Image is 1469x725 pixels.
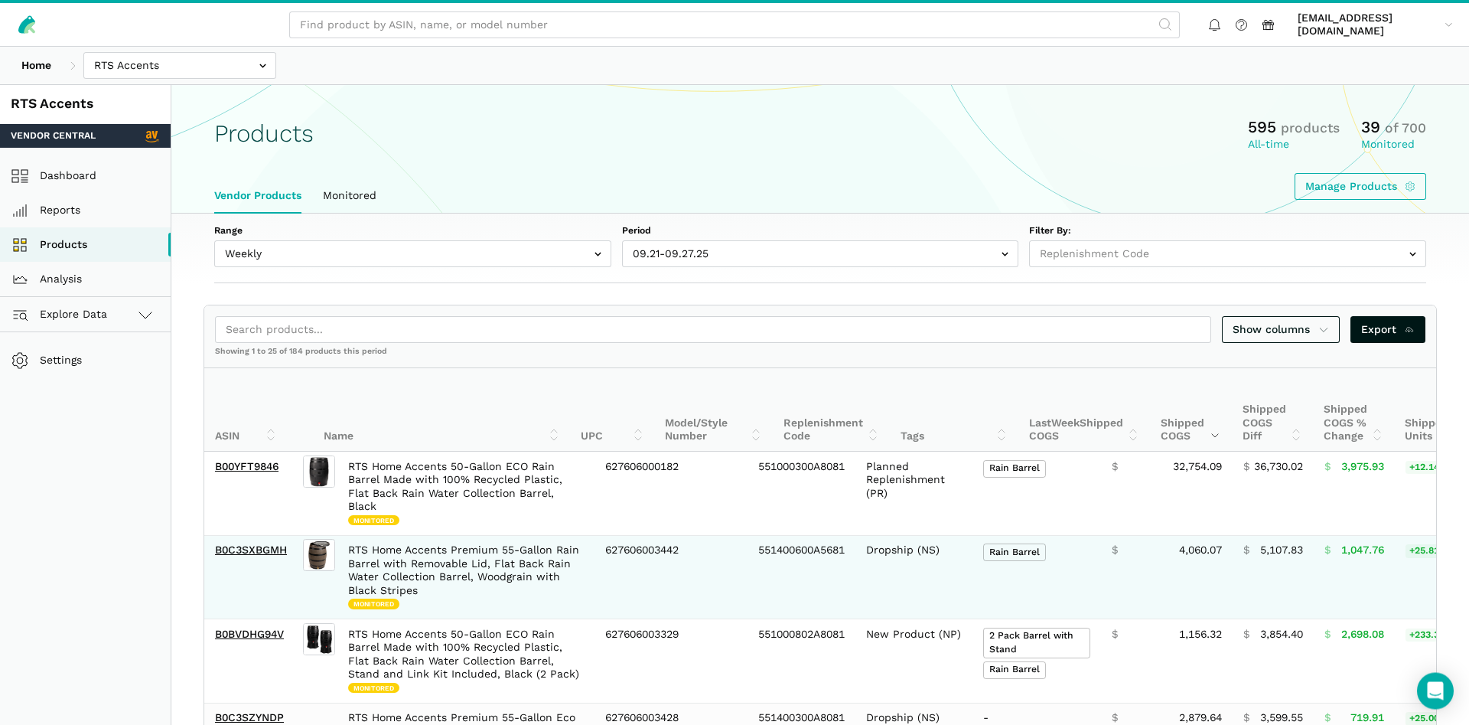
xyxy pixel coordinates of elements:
[1173,461,1222,475] span: 32,754.09
[337,620,594,704] td: RTS Home Accents 50-Gallon ECO Rain Barrel Made with 100% Recycled Plastic, Flat Back Rain Water ...
[1112,461,1118,475] span: $
[1324,461,1331,475] span: $
[1341,461,1384,475] span: 3,975.93
[1179,629,1222,642] span: 1,156.32
[1405,629,1458,643] span: +233.33%
[1232,369,1313,452] th: Shipped COGS Diff: activate to sort column ascending
[1295,174,1427,201] a: Manage Products
[748,452,855,536] td: 551000300A8081
[1292,8,1458,41] a: [EMAIL_ADDRESS][DOMAIN_NAME]
[1281,121,1340,136] span: products
[748,536,855,620] td: 551400600A5681
[1112,544,1118,558] span: $
[337,536,594,620] td: RTS Home Accents Premium 55-Gallon Rain Barrel with Removable Lid, Flat Back Rain Water Collectio...
[1313,369,1394,452] th: Shipped COGS % Change: activate to sort column ascending
[1222,317,1340,344] a: Show columns
[983,461,1046,478] span: Rain Barrel
[11,95,160,114] div: RTS Accents
[1341,544,1384,558] span: 1,047.76
[312,179,387,214] a: Monitored
[337,452,594,536] td: RTS Home Accents 50-Gallon ECO Rain Barrel Made with 100% Recycled Plastic, Flat Back Rain Water ...
[594,536,748,620] td: 627606003442
[1179,544,1222,558] span: 4,060.07
[214,225,611,239] label: Range
[215,544,287,557] a: B0C3SXBGMH
[215,712,284,724] a: B0C3SZYNDP
[594,620,748,704] td: 627606003329
[1405,545,1452,559] span: +25.81%
[1361,139,1426,152] div: Monitored
[855,536,972,620] td: Dropship (NS)
[1254,461,1303,475] span: 36,730.02
[11,130,96,144] span: Vendor Central
[303,456,335,488] img: RTS Home Accents 50-Gallon ECO Rain Barrel Made with 100% Recycled Plastic, Flat Back Rain Water ...
[1029,241,1426,268] input: Replenishment Code
[983,662,1046,680] span: Rain Barrel
[855,620,972,704] td: New Product (NP)
[1248,139,1340,152] div: All-time
[303,540,335,572] img: RTS Home Accents Premium 55-Gallon Rain Barrel with Removable Lid, Flat Back Rain Water Collectio...
[890,369,1018,452] th: Tags: activate to sort column ascending
[313,369,570,452] th: Name: activate to sort column ascending
[204,347,1436,368] div: Showing 1 to 25 of 184 products this period
[303,624,335,656] img: RTS Home Accents 50-Gallon ECO Rain Barrel Made with 100% Recycled Plastic, Flat Back Rain Water ...
[622,225,1019,239] label: Period
[204,179,312,214] a: Vendor Products
[983,629,1090,660] span: 2 Pack Barrel with Stand
[570,369,654,452] th: UPC: activate to sort column ascending
[1361,322,1415,338] span: Export
[1298,11,1439,38] span: [EMAIL_ADDRESS][DOMAIN_NAME]
[773,369,890,452] th: Replenishment Code: activate to sort column ascending
[1051,417,1080,429] span: Week
[289,11,1180,38] input: Find product by ASIN, name, or model number
[348,599,399,610] span: Monitored
[11,52,62,79] a: Home
[1417,673,1454,710] div: Open Intercom Messenger
[215,461,278,473] a: B00YFT9846
[1350,317,1426,344] a: Export
[654,369,772,452] th: Model/Style Number: activate to sort column ascending
[214,241,611,268] input: Weekly
[1233,322,1329,338] span: Show columns
[983,544,1046,562] span: Rain Barrel
[83,52,276,79] input: RTS Accents
[1243,544,1249,558] span: $
[1150,369,1232,452] th: Shipped COGS: activate to sort column ascending
[1405,462,1452,475] span: +12.14%
[1324,629,1331,642] span: $
[348,516,399,527] span: Monitored
[1260,629,1303,642] span: 3,854.40
[204,369,288,452] th: ASIN: activate to sort column ascending
[1260,544,1303,558] span: 5,107.83
[214,121,314,148] h1: Products
[1243,629,1249,642] span: $
[622,241,1019,268] input: 09.21-09.27.25
[1243,461,1249,475] span: $
[1385,121,1426,136] span: of 700
[855,452,972,536] td: Planned Replenishment (PR)
[594,452,748,536] td: 627606000182
[1112,629,1118,642] span: $
[16,306,107,325] span: Explore Data
[1029,225,1426,239] label: Filter By:
[215,629,284,641] a: B0BVDHG94V
[748,620,855,704] td: 551000802A8081
[1248,118,1276,137] span: 595
[1324,544,1331,558] span: $
[1361,118,1380,137] span: 39
[1018,369,1150,452] th: Last Shipped COGS: activate to sort column ascending
[1341,629,1384,642] span: 2,698.08
[348,684,399,694] span: Monitored
[215,317,1211,344] input: Search products...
